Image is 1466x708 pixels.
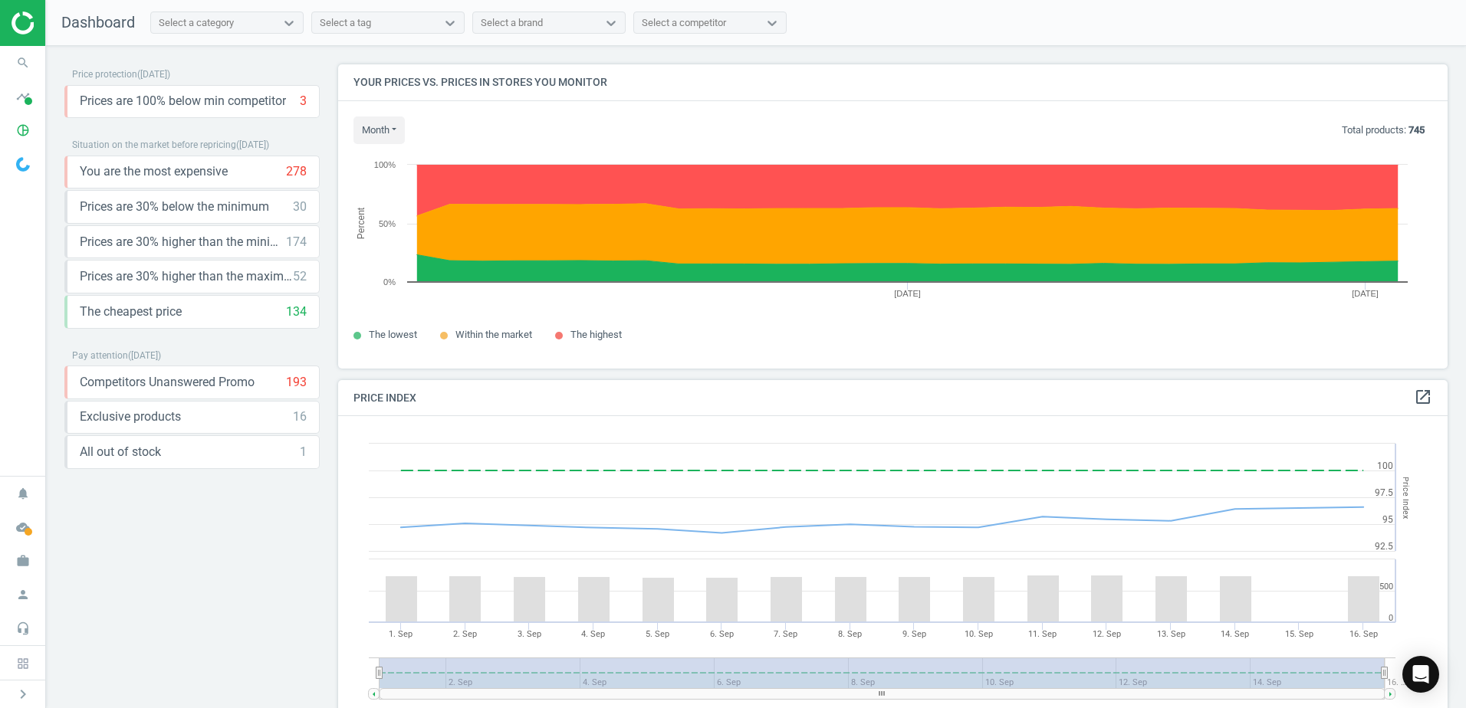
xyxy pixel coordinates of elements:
[286,303,307,320] div: 134
[61,13,135,31] span: Dashboard
[1377,461,1393,471] text: 100
[8,82,38,111] i: timeline
[320,16,371,30] div: Select a tag
[374,160,396,169] text: 100%
[383,277,396,287] text: 0%
[8,513,38,542] i: cloud_done
[293,198,307,215] div: 30
[356,207,366,239] tspan: Percent
[8,546,38,575] i: work
[300,93,307,110] div: 3
[1389,613,1393,623] text: 0
[80,408,181,425] span: Exclusive products
[646,629,669,639] tspan: 5. Sep
[8,48,38,77] i: search
[16,157,30,172] img: wGWNvw8QSZomAAAAABJRU5ErkJggg==
[293,408,307,425] div: 16
[80,303,182,320] span: The cheapest price
[581,629,605,639] tspan: 4. Sep
[1028,629,1057,639] tspan: 11. Sep
[710,629,734,639] tspan: 6. Sep
[8,116,38,145] i: pie_chart_outlined
[1342,123,1425,137] p: Total products:
[293,268,307,285] div: 52
[72,139,236,150] span: Situation on the market before repricing
[1382,514,1393,525] text: 95
[80,198,269,215] span: Prices are 30% below the minimum
[8,479,38,508] i: notifications
[338,380,1448,416] h4: Price Index
[902,629,926,639] tspan: 9. Sep
[80,163,228,180] span: You are the most expensive
[286,374,307,391] div: 193
[72,69,137,80] span: Price protection
[379,219,396,228] text: 50%
[286,234,307,251] div: 174
[80,93,286,110] span: Prices are 100% below min competitor
[518,629,541,639] tspan: 3. Sep
[481,16,543,30] div: Select a brand
[965,629,993,639] tspan: 10. Sep
[236,139,269,150] span: ( [DATE] )
[353,116,405,144] button: month
[338,64,1448,100] h4: Your prices vs. prices in stores you monitor
[570,329,622,340] span: The highest
[300,444,307,461] div: 1
[14,685,32,703] i: chevron_right
[1349,629,1378,639] tspan: 16. Sep
[159,16,234,30] div: Select a category
[80,444,161,461] span: All out of stock
[453,629,477,639] tspan: 2. Sep
[128,350,161,361] span: ( [DATE] )
[286,163,307,180] div: 278
[1414,388,1432,406] i: open_in_new
[642,16,726,30] div: Select a competitor
[1379,582,1393,592] text: 500
[137,69,170,80] span: ( [DATE] )
[80,234,286,251] span: Prices are 30% higher than the minimum
[1157,629,1185,639] tspan: 13. Sep
[1093,629,1121,639] tspan: 12. Sep
[80,374,255,391] span: Competitors Unanswered Promo
[72,350,128,361] span: Pay attention
[1401,477,1411,519] tspan: Price Index
[1408,124,1425,136] b: 745
[1375,487,1393,498] text: 97.5
[12,11,120,34] img: ajHJNr6hYgQAAAAASUVORK5CYII=
[1414,388,1432,408] a: open_in_new
[369,329,417,340] span: The lowest
[80,268,293,285] span: Prices are 30% higher than the maximal
[389,629,413,639] tspan: 1. Sep
[1375,541,1393,552] text: 92.5
[1387,677,1406,687] tspan: 16. …
[1285,629,1313,639] tspan: 15. Sep
[1402,656,1439,693] div: Open Intercom Messenger
[894,289,921,298] tspan: [DATE]
[774,629,797,639] tspan: 7. Sep
[8,614,38,643] i: headset_mic
[1221,629,1249,639] tspan: 14. Sep
[455,329,532,340] span: Within the market
[4,684,42,704] button: chevron_right
[8,580,38,609] i: person
[1352,289,1379,298] tspan: [DATE]
[838,629,862,639] tspan: 8. Sep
